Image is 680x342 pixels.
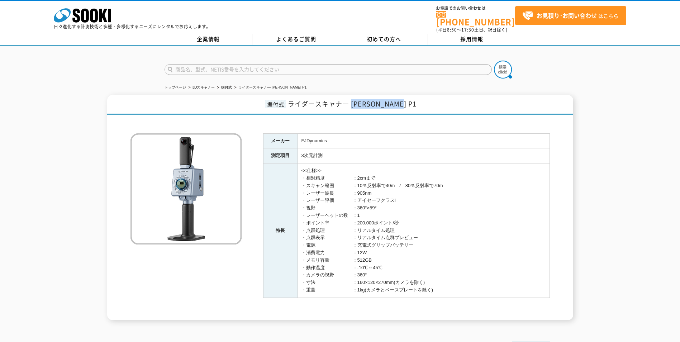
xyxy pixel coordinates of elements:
[522,10,618,21] span: はこちら
[263,133,298,148] th: メーカー
[165,64,492,75] input: 商品名、型式、NETIS番号を入力してください
[221,85,232,89] a: 据付式
[436,6,515,10] span: お電話でのお問い合わせは
[192,85,215,89] a: 3Dスキャナー
[265,100,286,108] span: 据付式
[436,11,515,26] a: [PHONE_NUMBER]
[263,163,298,298] th: 特長
[494,61,512,79] img: btn_search.png
[367,35,401,43] span: 初めての方へ
[130,133,242,244] img: ライダースキャナ― FJD Trion P1
[298,133,550,148] td: FJDynamics
[165,34,252,45] a: 企業情報
[165,85,186,89] a: トップページ
[233,84,306,91] li: ライダースキャナ― [PERSON_NAME] P1
[436,27,507,33] span: (平日 ～ 土日、祝日除く)
[252,34,340,45] a: よくあるご質問
[298,163,550,298] td: <<仕様>> ・相対精度 ：2cmまで ・スキャン範囲 ：10％反射率で40m / 80％反射率で70m ・レーザー波長 ：905nm ・レーザー評価 ：アイセーフクラスI ・視野 ：360°×...
[54,24,211,29] p: 日々進化する計測技術と多種・多様化するニーズにレンタルでお応えします。
[340,34,428,45] a: 初めての方へ
[447,27,457,33] span: 8:50
[298,148,550,163] td: 3次元計測
[515,6,626,25] a: お見積り･お問い合わせはこちら
[263,148,298,163] th: 測定項目
[428,34,516,45] a: 採用情報
[461,27,474,33] span: 17:30
[537,11,597,20] strong: お見積り･お問い合わせ
[288,99,417,109] span: ライダースキャナ― [PERSON_NAME] P1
